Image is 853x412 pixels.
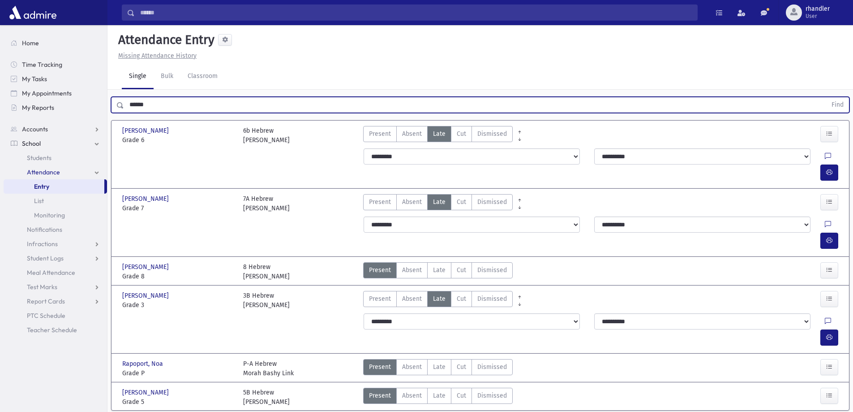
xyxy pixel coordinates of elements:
[22,125,48,133] span: Accounts
[22,104,54,112] span: My Reports
[4,72,107,86] a: My Tasks
[369,362,391,372] span: Present
[369,129,391,139] span: Present
[402,265,422,275] span: Absent
[4,151,107,165] a: Students
[4,165,107,179] a: Attendance
[457,294,466,304] span: Cut
[363,126,513,145] div: AttTypes
[402,294,422,304] span: Absent
[402,391,422,400] span: Absent
[363,359,513,378] div: AttTypes
[4,57,107,72] a: Time Tracking
[115,52,197,60] a: Missing Attendance History
[433,362,446,372] span: Late
[402,362,422,372] span: Absent
[433,294,446,304] span: Late
[243,388,290,407] div: 5B Hebrew [PERSON_NAME]
[4,237,107,251] a: Infractions
[243,126,290,145] div: 6b Hebrew [PERSON_NAME]
[122,194,171,204] span: [PERSON_NAME]
[4,308,107,323] a: PTC Schedule
[457,265,466,275] span: Cut
[369,391,391,400] span: Present
[477,265,507,275] span: Dismissed
[122,300,234,310] span: Grade 3
[122,126,171,135] span: [PERSON_NAME]
[243,194,290,213] div: 7A Hebrew [PERSON_NAME]
[4,251,107,265] a: Student Logs
[363,291,513,310] div: AttTypes
[433,129,446,139] span: Late
[27,283,57,291] span: Test Marks
[27,297,65,305] span: Report Cards
[457,197,466,207] span: Cut
[22,139,41,147] span: School
[122,272,234,281] span: Grade 8
[433,197,446,207] span: Late
[363,388,513,407] div: AttTypes
[22,39,39,47] span: Home
[27,168,60,176] span: Attendance
[27,154,51,162] span: Students
[34,197,44,205] span: List
[477,197,507,207] span: Dismissed
[369,265,391,275] span: Present
[363,194,513,213] div: AttTypes
[402,129,422,139] span: Absent
[4,122,107,136] a: Accounts
[22,61,62,69] span: Time Tracking
[4,136,107,151] a: School
[369,294,391,304] span: Present
[402,197,422,207] span: Absent
[27,226,62,234] span: Notifications
[433,265,446,275] span: Late
[4,100,107,115] a: My Reports
[122,369,234,378] span: Grade P
[4,294,107,308] a: Report Cards
[433,391,446,400] span: Late
[34,211,65,219] span: Monitoring
[369,197,391,207] span: Present
[122,291,171,300] span: [PERSON_NAME]
[122,135,234,145] span: Grade 6
[122,397,234,407] span: Grade 5
[135,4,697,21] input: Search
[27,254,64,262] span: Student Logs
[457,362,466,372] span: Cut
[477,294,507,304] span: Dismissed
[154,64,180,89] a: Bulk
[243,359,294,378] div: P-A Hebrew Morah Bashy Link
[34,182,49,191] span: Entry
[363,262,513,281] div: AttTypes
[4,280,107,294] a: Test Marks
[118,52,197,60] u: Missing Attendance History
[4,194,107,208] a: List
[243,291,290,310] div: 3B Hebrew [PERSON_NAME]
[27,326,77,334] span: Teacher Schedule
[477,362,507,372] span: Dismissed
[4,208,107,222] a: Monitoring
[4,36,107,50] a: Home
[122,359,165,369] span: Rapoport, Noa
[4,179,104,194] a: Entry
[4,222,107,237] a: Notifications
[4,265,107,280] a: Meal Attendance
[27,312,65,320] span: PTC Schedule
[4,86,107,100] a: My Appointments
[122,64,154,89] a: Single
[806,5,830,13] span: rhandler
[122,388,171,397] span: [PERSON_NAME]
[122,204,234,213] span: Grade 7
[22,75,47,83] span: My Tasks
[7,4,59,22] img: AdmirePro
[4,323,107,337] a: Teacher Schedule
[27,240,58,248] span: Infractions
[457,129,466,139] span: Cut
[243,262,290,281] div: 8 Hebrew [PERSON_NAME]
[27,269,75,277] span: Meal Attendance
[122,262,171,272] span: [PERSON_NAME]
[115,32,214,48] h5: Attendance Entry
[180,64,225,89] a: Classroom
[826,97,849,113] button: Find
